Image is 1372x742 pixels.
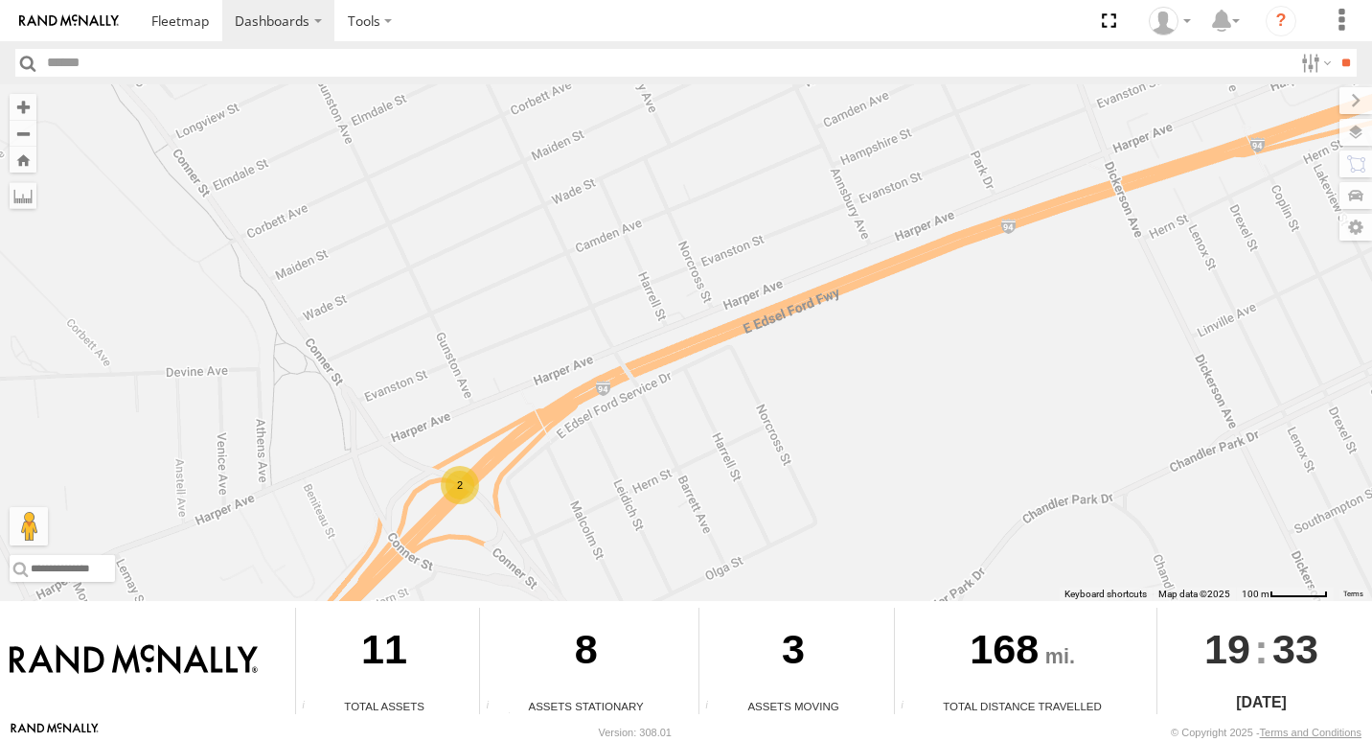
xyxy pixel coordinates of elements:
[296,608,472,698] div: 11
[1236,588,1334,601] button: Map Scale: 100 m per 57 pixels
[1204,608,1250,690] span: 19
[599,727,672,738] div: Version: 308.01
[895,698,1150,714] div: Total Distance Travelled
[699,698,887,714] div: Assets Moving
[1157,608,1365,690] div: :
[10,644,258,677] img: Rand McNally
[1157,691,1365,714] div: [DATE]
[10,147,36,173] button: Zoom Home
[480,700,509,714] div: Total number of assets current stationary.
[10,507,48,545] button: Drag Pegman onto the map to open Street View
[480,698,692,714] div: Assets Stationary
[10,94,36,120] button: Zoom in
[1158,589,1230,599] span: Map data ©2025
[1266,6,1296,36] i: ?
[11,723,99,742] a: Visit our Website
[699,608,887,698] div: 3
[10,120,36,147] button: Zoom out
[1064,588,1147,601] button: Keyboard shortcuts
[1242,589,1269,599] span: 100 m
[296,700,325,714] div: Total number of Enabled Assets
[19,14,119,28] img: rand-logo.svg
[1293,49,1335,77] label: Search Filter Options
[1343,590,1363,597] a: Terms (opens in new tab)
[10,182,36,209] label: Measure
[1272,608,1318,690] span: 33
[1339,214,1372,241] label: Map Settings
[441,466,479,504] div: 2
[1260,727,1361,738] a: Terms and Conditions
[296,698,472,714] div: Total Assets
[895,608,1150,698] div: 168
[895,700,924,714] div: Total distance travelled by all assets within specified date range and applied filters
[1171,727,1361,738] div: © Copyright 2025 -
[1142,7,1198,35] div: Valeo Dash
[699,700,728,714] div: Total number of assets current in transit.
[480,608,692,698] div: 8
